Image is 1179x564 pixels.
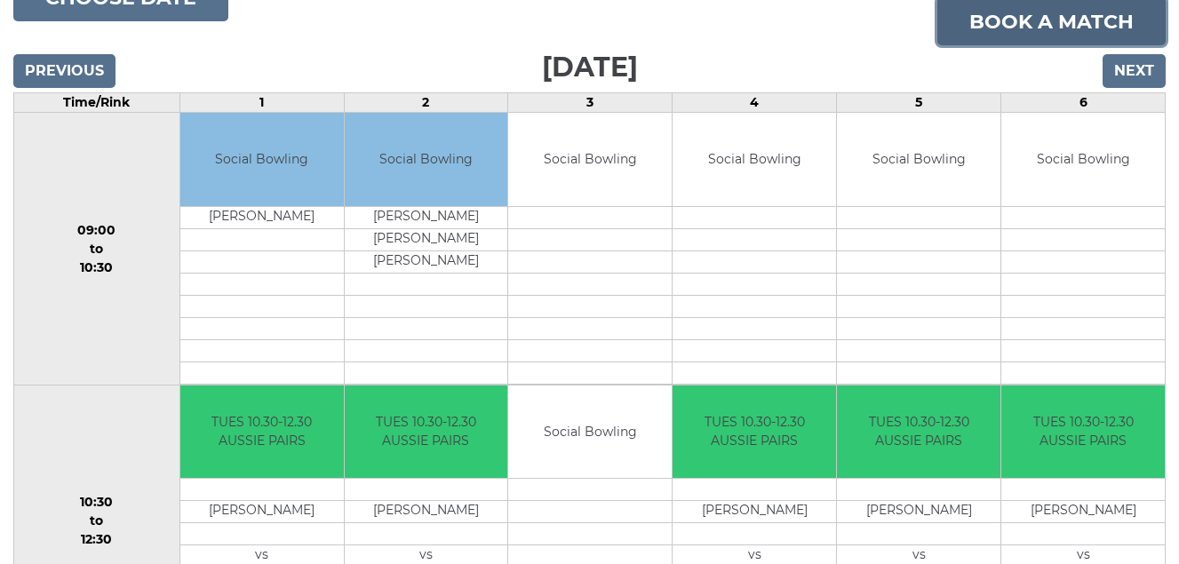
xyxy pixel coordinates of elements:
td: TUES 10.30-12.30 AUSSIE PAIRS [345,385,508,479]
td: TUES 10.30-12.30 AUSSIE PAIRS [1001,385,1165,479]
td: TUES 10.30-12.30 AUSSIE PAIRS [180,385,344,479]
td: [PERSON_NAME] [345,228,508,250]
input: Next [1103,54,1166,88]
td: [PERSON_NAME] [673,501,836,523]
td: TUES 10.30-12.30 AUSSIE PAIRS [837,385,1000,479]
td: [PERSON_NAME] [345,250,508,273]
td: Social Bowling [508,113,672,206]
td: [PERSON_NAME] [345,501,508,523]
td: Social Bowling [345,113,508,206]
td: 09:00 to 10:30 [14,113,180,385]
td: Social Bowling [1001,113,1165,206]
td: 4 [673,93,837,113]
td: Social Bowling [180,113,344,206]
td: 1 [179,93,344,113]
td: [PERSON_NAME] [1001,501,1165,523]
td: [PERSON_NAME] [180,501,344,523]
td: 3 [508,93,673,113]
td: Social Bowling [673,113,836,206]
td: Social Bowling [508,385,672,479]
td: Time/Rink [14,93,180,113]
td: [PERSON_NAME] [837,501,1000,523]
td: 6 [1001,93,1166,113]
input: Previous [13,54,116,88]
td: TUES 10.30-12.30 AUSSIE PAIRS [673,385,836,479]
td: Social Bowling [837,113,1000,206]
td: [PERSON_NAME] [345,206,508,228]
td: 2 [344,93,508,113]
td: [PERSON_NAME] [180,206,344,228]
td: 5 [837,93,1001,113]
